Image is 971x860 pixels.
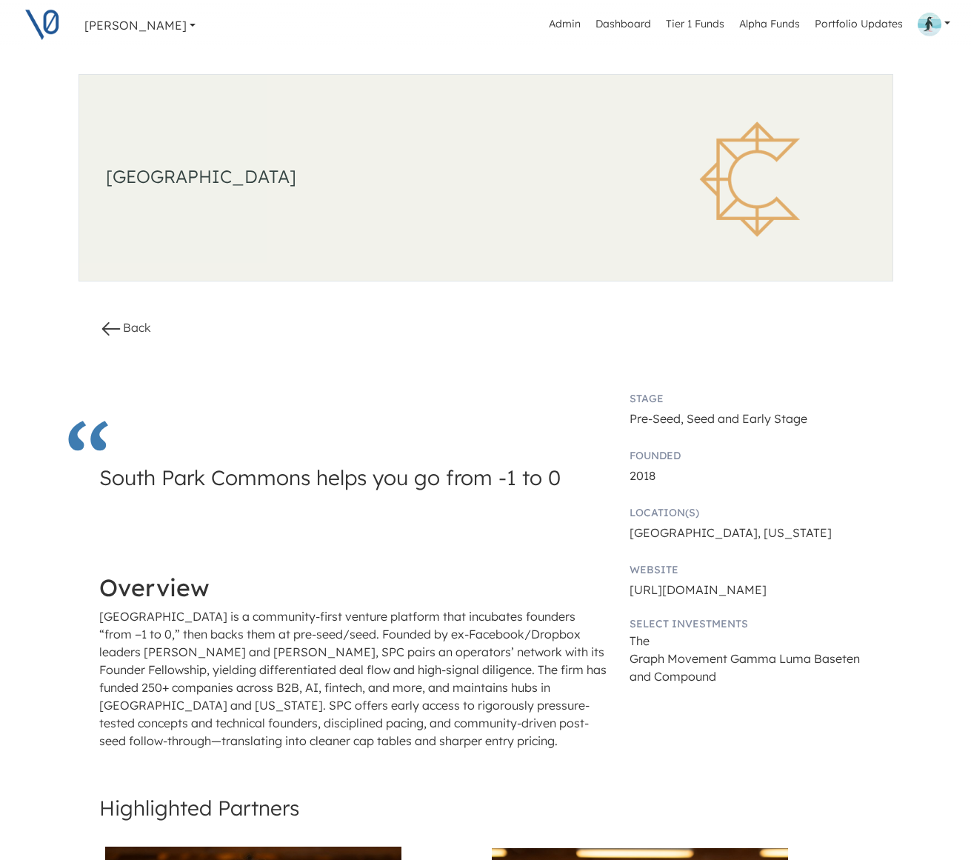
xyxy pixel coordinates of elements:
span: Luma [779,651,811,666]
a: Portfolio Updates [809,10,909,39]
span: [GEOGRAPHIC_DATA], [US_STATE] [630,525,832,540]
span: Movement [667,651,727,666]
div: Website [630,562,872,578]
span: The Graph [630,633,664,666]
div: Stage [630,391,872,407]
a: Alpha Funds [733,10,806,39]
span: 2018 [630,468,655,483]
a: Dashboard [590,10,657,39]
img: V0 logo [24,6,61,43]
h2: Overview [99,573,609,601]
a: [URL][DOMAIN_NAME] [630,582,767,597]
h3: South Park Commons helps you go from -1 to 0 [99,465,573,526]
a: [PERSON_NAME] [79,10,201,40]
span: Pre-Seed, Seed and Early Stage [630,411,807,426]
a: Admin [543,10,587,39]
span: [PERSON_NAME] [84,18,187,33]
div: Select Investments [630,616,872,632]
a: Tier 1 Funds [660,10,730,39]
div: Founded [630,448,872,464]
img: South Park Commons [646,87,868,272]
p: [GEOGRAPHIC_DATA] is a community-first venture platform that incubates founders “from −1 to 0,” t... [99,607,609,750]
h3: Highlighted Partners [99,797,872,820]
h3: [GEOGRAPHIC_DATA] [106,166,610,187]
div: Location(s) [630,505,872,521]
a: Back [99,320,151,335]
img: Profile [918,13,941,36]
span: Gamma [730,651,776,666]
